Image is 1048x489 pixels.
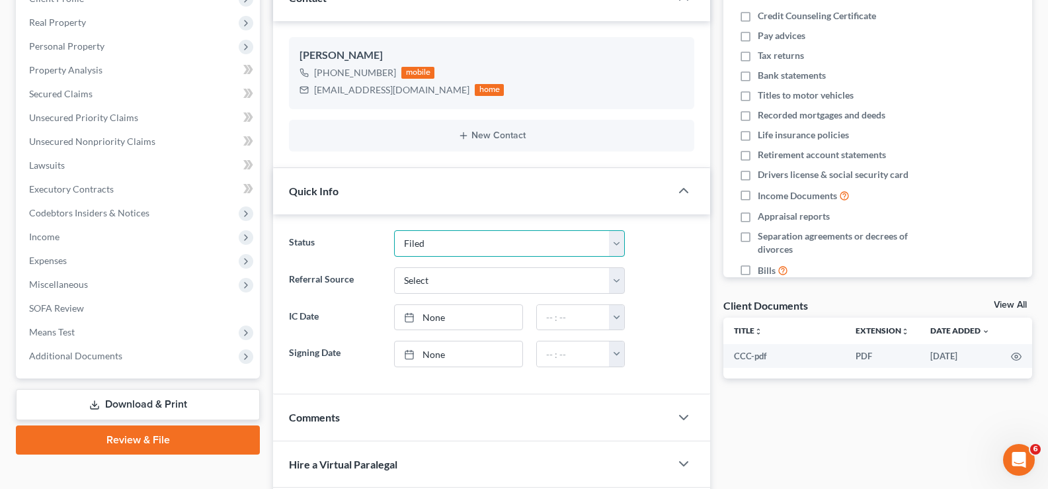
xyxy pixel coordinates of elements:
[930,326,990,335] a: Date Added expand_more
[758,69,826,82] span: Bank statements
[754,328,762,335] i: unfold_more
[401,67,434,79] div: mobile
[758,230,944,256] span: Separation agreements or decrees of divorces
[19,154,260,177] a: Lawsuits
[19,58,260,82] a: Property Analysis
[19,130,260,154] a: Unsecured Nonpriority Claims
[29,159,65,171] span: Lawsuits
[994,300,1027,310] a: View All
[537,305,610,330] input: -- : --
[29,231,60,242] span: Income
[734,326,762,335] a: Titleunfold_more
[19,177,260,201] a: Executory Contracts
[395,341,522,367] a: None
[16,425,260,455] a: Review & File
[758,168,908,181] span: Drivers license & social security card
[29,112,138,123] span: Unsecured Priority Claims
[29,88,93,99] span: Secured Claims
[723,298,808,312] div: Client Documents
[29,326,75,337] span: Means Test
[1030,444,1041,455] span: 6
[758,49,804,62] span: Tax returns
[723,344,845,368] td: CCC-pdf
[300,130,684,141] button: New Contact
[758,128,849,142] span: Life insurance policies
[282,267,387,294] label: Referral Source
[758,109,885,122] span: Recorded mortgages and deeds
[758,264,776,277] span: Bills
[29,183,114,195] span: Executory Contracts
[1003,444,1035,476] iframe: Intercom live chat
[29,255,67,266] span: Expenses
[16,389,260,420] a: Download & Print
[982,328,990,335] i: expand_more
[856,326,909,335] a: Extensionunfold_more
[282,341,387,367] label: Signing Date
[300,48,684,64] div: [PERSON_NAME]
[29,279,88,290] span: Miscellaneous
[314,66,396,79] div: [PHONE_NUMBER]
[29,136,155,147] span: Unsecured Nonpriority Claims
[289,458,397,470] span: Hire a Virtual Paralegal
[314,83,469,97] div: [EMAIL_ADDRESS][DOMAIN_NAME]
[19,82,260,106] a: Secured Claims
[289,411,340,423] span: Comments
[282,230,387,257] label: Status
[19,106,260,130] a: Unsecured Priority Claims
[845,344,920,368] td: PDF
[29,302,84,314] span: SOFA Review
[282,304,387,331] label: IC Date
[29,64,102,75] span: Property Analysis
[758,89,854,102] span: Titles to motor vehicles
[29,40,104,52] span: Personal Property
[19,296,260,320] a: SOFA Review
[29,207,149,218] span: Codebtors Insiders & Notices
[758,29,805,42] span: Pay advices
[289,185,339,197] span: Quick Info
[29,350,122,361] span: Additional Documents
[901,328,909,335] i: unfold_more
[758,148,886,161] span: Retirement account statements
[758,9,876,22] span: Credit Counseling Certificate
[758,189,837,202] span: Income Documents
[475,84,504,96] div: home
[758,210,830,223] span: Appraisal reports
[920,344,1000,368] td: [DATE]
[395,305,522,330] a: None
[29,17,86,28] span: Real Property
[537,341,610,367] input: -- : --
